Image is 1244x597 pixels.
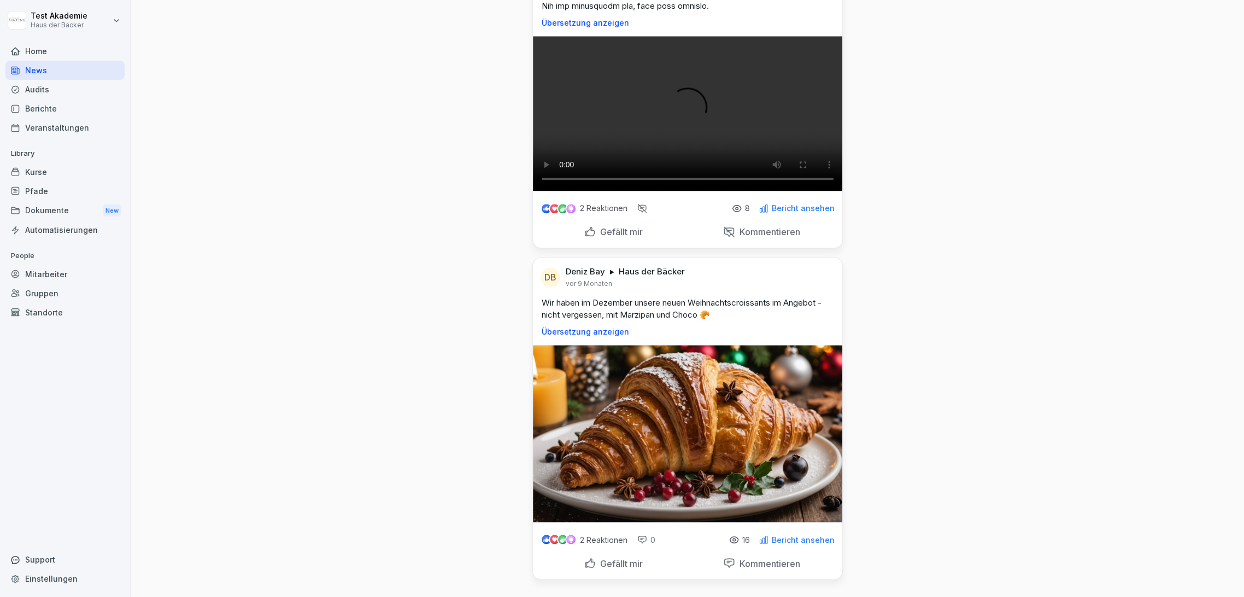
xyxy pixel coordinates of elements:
[745,204,750,213] p: 8
[31,21,87,29] p: Haus der Bäcker
[5,201,125,221] a: DokumenteNew
[5,61,125,80] a: News
[5,550,125,569] div: Support
[619,266,685,277] p: Haus der Bäcker
[550,204,559,213] img: love
[580,204,627,213] p: 2 Reaktionen
[5,569,125,588] a: Einstellungen
[542,297,834,321] p: Wir haben im Dezember unsere neuen Weihnachtscroissants im Angebot - nicht vergessen, mit Marzipa...
[735,226,800,237] p: Kommentieren
[5,201,125,221] div: Dokumente
[533,345,842,522] img: ni1rvvuf56x4wkdn9ptxl7k1.png
[596,226,643,237] p: Gefällt mir
[5,182,125,201] a: Pfade
[542,19,834,27] p: Übersetzung anzeigen
[742,535,750,544] p: 16
[566,535,576,545] img: inspiring
[541,267,560,287] div: DB
[5,162,125,182] a: Kurse
[5,118,125,137] a: Veranstaltungen
[772,204,835,213] p: Bericht ansehen
[103,204,121,217] div: New
[566,203,576,213] img: inspiring
[772,535,835,544] p: Bericht ansehen
[5,265,125,284] a: Mitarbeiter
[596,558,643,569] p: Gefällt mir
[5,247,125,265] p: People
[566,266,605,277] p: Deniz Bay
[5,220,125,239] a: Automatisierungen
[5,80,125,99] a: Audits
[637,534,655,545] div: 0
[5,145,125,162] p: Library
[550,535,559,543] img: love
[5,284,125,303] a: Gruppen
[5,303,125,322] a: Standorte
[566,279,612,288] p: vor 9 Monaten
[558,204,567,213] img: celebrate
[5,99,125,118] a: Berichte
[580,535,627,544] p: 2 Reaktionen
[542,327,834,336] p: Übersetzung anzeigen
[542,204,550,213] img: like
[735,558,800,569] p: Kommentieren
[5,42,125,61] a: Home
[542,535,550,544] img: like
[558,535,567,544] img: celebrate
[31,11,87,21] p: Test Akademie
